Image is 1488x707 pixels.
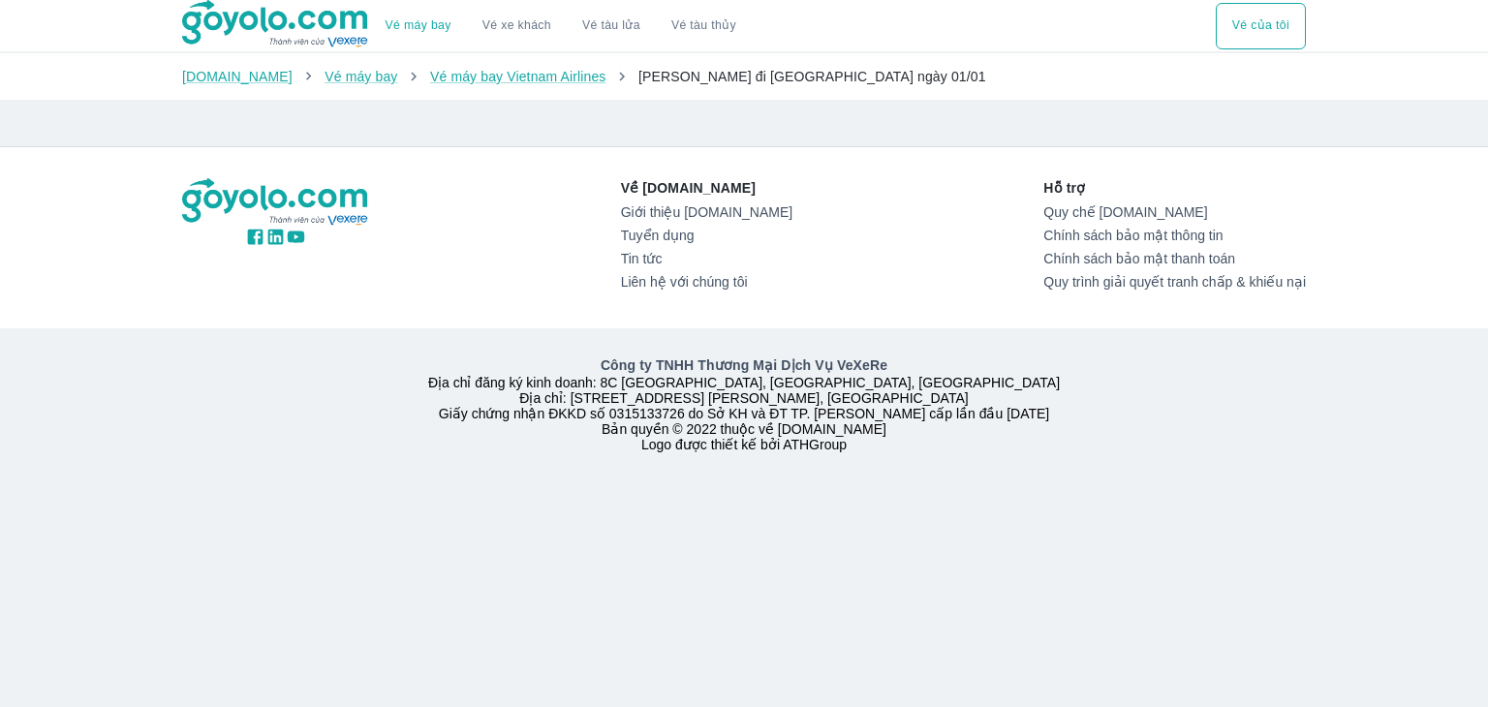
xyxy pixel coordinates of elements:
[1216,3,1306,49] div: choose transportation mode
[1043,178,1306,198] p: Hỗ trợ
[621,251,792,266] a: Tin tức
[370,3,752,49] div: choose transportation mode
[325,69,397,84] a: Vé máy bay
[186,355,1302,375] p: Công ty TNHH Thương Mại Dịch Vụ VeXeRe
[621,228,792,243] a: Tuyển dụng
[182,67,1306,86] nav: breadcrumb
[1216,3,1306,49] button: Vé của tôi
[1043,228,1306,243] a: Chính sách bảo mật thông tin
[182,178,370,227] img: logo
[482,18,551,33] a: Vé xe khách
[656,3,752,49] button: Vé tàu thủy
[567,3,656,49] a: Vé tàu lửa
[1043,274,1306,290] a: Quy trình giải quyết tranh chấp & khiếu nại
[386,18,451,33] a: Vé máy bay
[621,204,792,220] a: Giới thiệu [DOMAIN_NAME]
[430,69,606,84] a: Vé máy bay Vietnam Airlines
[1043,251,1306,266] a: Chính sách bảo mật thanh toán
[182,69,293,84] a: [DOMAIN_NAME]
[638,69,986,84] span: [PERSON_NAME] đi [GEOGRAPHIC_DATA] ngày 01/01
[621,274,792,290] a: Liên hệ với chúng tôi
[170,355,1317,452] div: Địa chỉ đăng ký kinh doanh: 8C [GEOGRAPHIC_DATA], [GEOGRAPHIC_DATA], [GEOGRAPHIC_DATA] Địa chỉ: [...
[621,178,792,198] p: Về [DOMAIN_NAME]
[1043,204,1306,220] a: Quy chế [DOMAIN_NAME]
